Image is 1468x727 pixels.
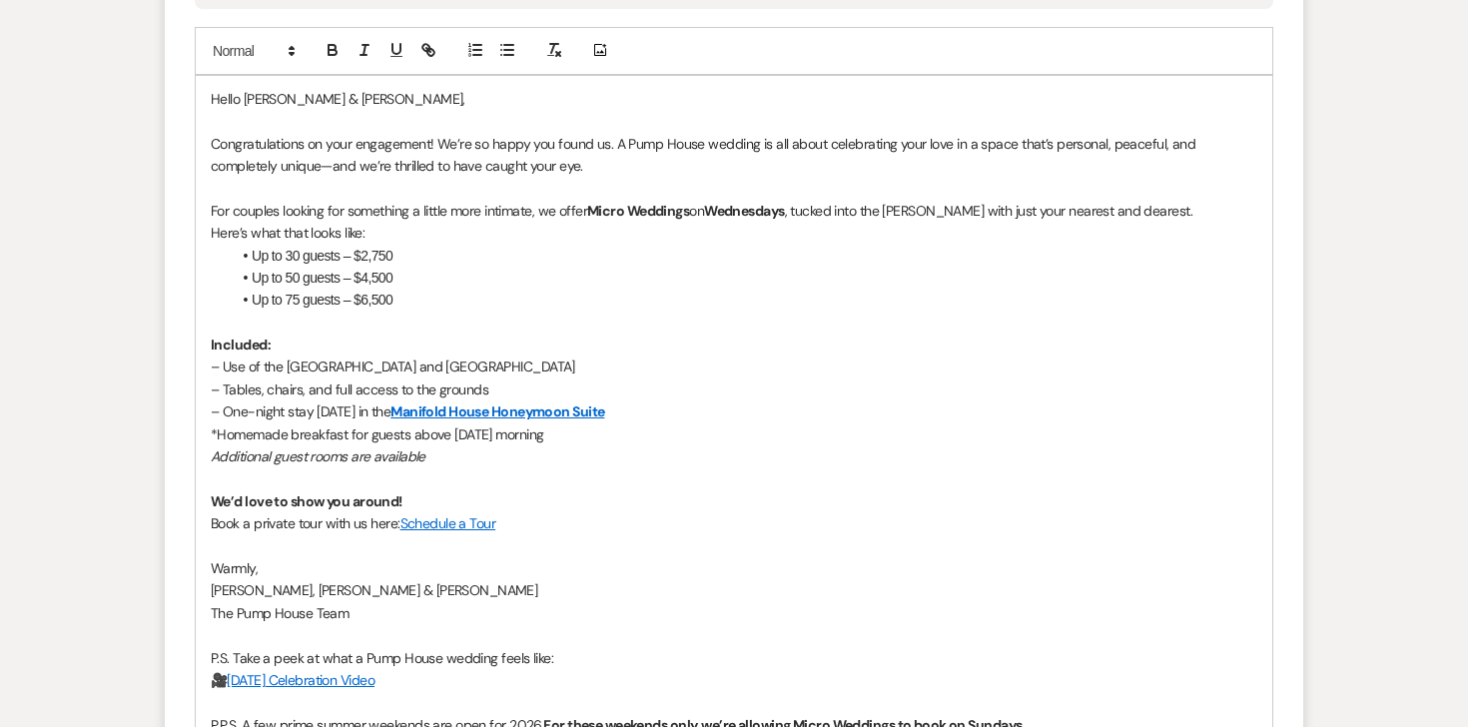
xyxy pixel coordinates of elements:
[211,647,1257,669] p: P.S. Take a peek at what a Pump House wedding feels like:
[211,492,402,510] strong: We’d love to show you around!
[211,400,1257,422] p: – One-night stay [DATE] in the
[211,378,1257,400] p: – Tables, chairs, and full access to the grounds
[231,267,1257,289] li: Up to 50 guests – $4,500
[211,133,1257,178] p: Congratulations on your engagement! We’re so happy you found us. A Pump House wedding is all abou...
[704,202,784,220] strong: Wednesdays
[211,200,1257,222] p: For couples looking for something a little more intimate, we offer on , tucked into the [PERSON_N...
[211,579,1257,601] p: [PERSON_NAME], [PERSON_NAME] & [PERSON_NAME]
[211,423,1257,445] p: *Homemade breakfast for guests above [DATE] morning
[211,336,271,354] strong: Included:
[211,356,1257,377] p: – Use of the [GEOGRAPHIC_DATA] and [GEOGRAPHIC_DATA]
[587,202,689,220] strong: Micro Weddings
[400,514,496,532] a: Schedule a Tour
[211,557,1257,579] p: Warmly,
[231,289,1257,311] li: Up to 75 guests – $6,500
[227,671,374,689] a: [DATE] Celebration Video
[211,602,1257,624] p: The Pump House Team
[390,402,604,420] a: Manifold House Honeymoon Suite
[231,245,1257,267] li: Up to 30 guests – $2,750
[211,669,1257,691] p: 🎥
[211,88,1257,110] p: Hello [PERSON_NAME] & [PERSON_NAME],
[211,447,425,465] em: Additional guest rooms are available
[211,512,1257,534] p: Book a private tour with us here:
[211,222,1257,244] p: Here’s what that looks like:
